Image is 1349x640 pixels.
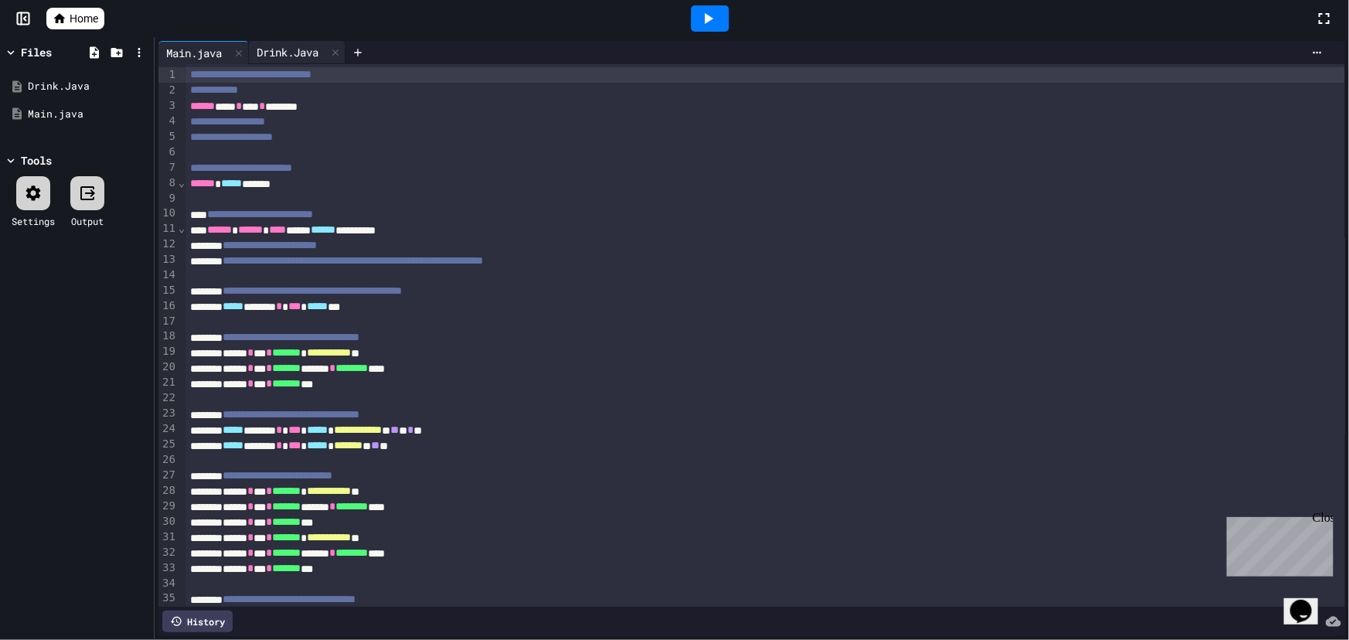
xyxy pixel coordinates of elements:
[158,344,178,359] div: 19
[158,591,178,606] div: 35
[178,222,186,234] span: Fold line
[28,107,148,122] div: Main.java
[70,11,98,26] span: Home
[158,529,178,545] div: 31
[158,576,178,591] div: 34
[1284,578,1334,625] iframe: chat widget
[158,606,178,621] div: 36
[158,206,178,221] div: 10
[71,214,104,228] div: Output
[158,406,178,421] div: 23
[178,176,186,189] span: Fold line
[158,67,178,83] div: 1
[158,298,178,314] div: 16
[28,79,148,94] div: Drink.Java
[21,44,52,60] div: Files
[158,390,178,406] div: 22
[158,283,178,298] div: 15
[6,6,107,98] div: Chat with us now!Close
[249,44,326,60] div: Drink.Java
[158,237,178,252] div: 12
[158,359,178,375] div: 20
[158,145,178,160] div: 6
[158,45,230,61] div: Main.java
[21,152,52,169] div: Tools
[158,421,178,437] div: 24
[158,437,178,452] div: 25
[158,545,178,560] div: 32
[158,452,178,468] div: 26
[1221,511,1334,577] iframe: chat widget
[158,314,178,329] div: 17
[158,560,178,576] div: 33
[46,8,104,29] a: Home
[158,160,178,175] div: 7
[158,329,178,344] div: 18
[158,98,178,114] div: 3
[158,191,178,206] div: 9
[158,114,178,129] div: 4
[158,129,178,145] div: 5
[158,252,178,267] div: 13
[158,221,178,237] div: 11
[158,83,178,98] div: 2
[158,175,178,191] div: 8
[162,611,233,632] div: History
[158,41,249,64] div: Main.java
[12,214,55,228] div: Settings
[158,483,178,499] div: 28
[158,375,178,390] div: 21
[158,514,178,529] div: 30
[249,41,346,64] div: Drink.Java
[158,499,178,514] div: 29
[158,468,178,483] div: 27
[158,267,178,283] div: 14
